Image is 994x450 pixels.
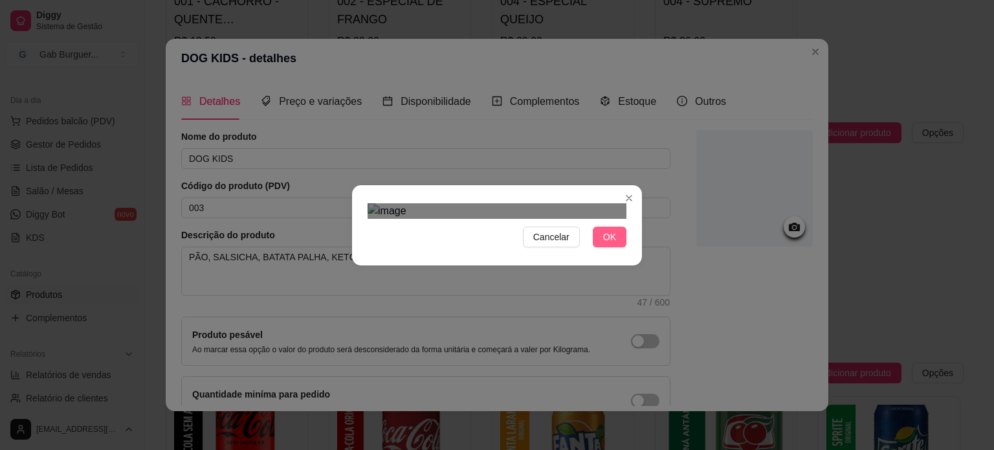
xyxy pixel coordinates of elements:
span: OK [603,230,616,244]
button: OK [593,227,626,247]
button: Close [619,188,639,208]
img: image [368,203,626,219]
button: Cancelar [523,227,580,247]
span: Cancelar [533,230,569,244]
